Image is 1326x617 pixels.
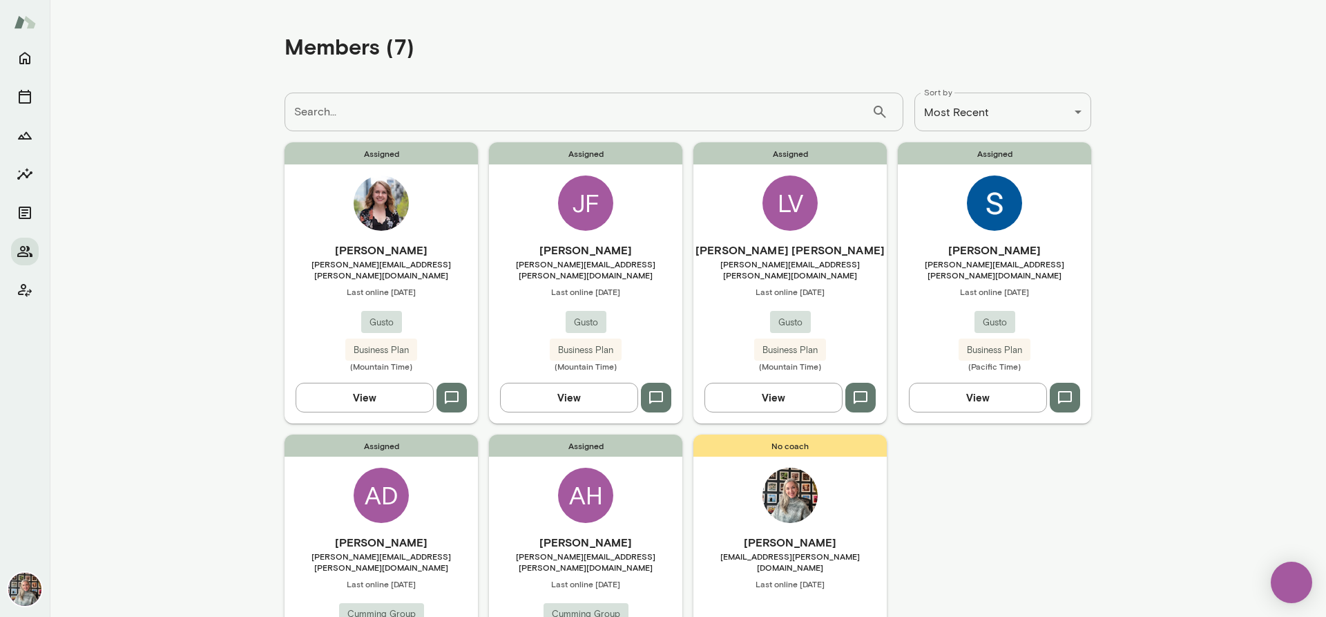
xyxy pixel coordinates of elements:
[11,276,39,304] button: Client app
[11,122,39,149] button: Growth Plan
[693,361,887,372] span: (Mountain Time)
[11,83,39,111] button: Sessions
[914,93,1091,131] div: Most Recent
[285,286,478,297] span: Last online [DATE]
[11,160,39,188] button: Insights
[354,468,409,523] div: AD
[898,258,1091,281] span: [PERSON_NAME][EMAIL_ADDRESS][PERSON_NAME][DOMAIN_NAME]
[285,258,478,281] span: [PERSON_NAME][EMAIL_ADDRESS][PERSON_NAME][DOMAIN_NAME]
[770,316,811,330] span: Gusto
[296,383,434,412] button: View
[550,343,622,357] span: Business Plan
[924,86,952,98] label: Sort by
[693,242,887,258] h6: [PERSON_NAME] [PERSON_NAME]
[704,383,843,412] button: View
[693,435,887,457] span: No coach
[11,238,39,265] button: Members
[285,435,478,457] span: Assigned
[754,343,826,357] span: Business Plan
[500,383,638,412] button: View
[285,551,478,573] span: [PERSON_NAME][EMAIL_ADDRESS][PERSON_NAME][DOMAIN_NAME]
[489,242,682,258] h6: [PERSON_NAME]
[361,316,402,330] span: Gusto
[489,361,682,372] span: (Mountain Time)
[285,361,478,372] span: (Mountain Time)
[693,534,887,551] h6: [PERSON_NAME]
[909,383,1047,412] button: View
[693,551,887,573] span: [EMAIL_ADDRESS][PERSON_NAME][DOMAIN_NAME]
[345,343,417,357] span: Business Plan
[489,551,682,573] span: [PERSON_NAME][EMAIL_ADDRESS][PERSON_NAME][DOMAIN_NAME]
[974,316,1015,330] span: Gusto
[898,361,1091,372] span: (Pacific Time)
[285,242,478,258] h6: [PERSON_NAME]
[558,468,613,523] div: AH
[489,258,682,281] span: [PERSON_NAME][EMAIL_ADDRESS][PERSON_NAME][DOMAIN_NAME]
[285,33,414,59] h4: Members (7)
[8,573,41,606] img: Tricia Maggio
[11,44,39,72] button: Home
[959,343,1030,357] span: Business Plan
[566,316,606,330] span: Gusto
[762,175,818,231] div: LV
[489,286,682,297] span: Last online [DATE]
[354,175,409,231] img: Natalie Gish
[489,435,682,457] span: Assigned
[898,242,1091,258] h6: [PERSON_NAME]
[693,578,887,589] span: Last online [DATE]
[967,175,1022,231] img: Sandra Jirous
[558,175,613,231] div: JF
[285,534,478,551] h6: [PERSON_NAME]
[693,286,887,297] span: Last online [DATE]
[11,199,39,227] button: Documents
[285,142,478,164] span: Assigned
[489,534,682,551] h6: [PERSON_NAME]
[285,578,478,589] span: Last online [DATE]
[693,142,887,164] span: Assigned
[898,142,1091,164] span: Assigned
[14,9,36,35] img: Mento
[693,258,887,281] span: [PERSON_NAME][EMAIL_ADDRESS][PERSON_NAME][DOMAIN_NAME]
[762,468,818,523] img: Tricia Maggio
[489,578,682,589] span: Last online [DATE]
[898,286,1091,297] span: Last online [DATE]
[489,142,682,164] span: Assigned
